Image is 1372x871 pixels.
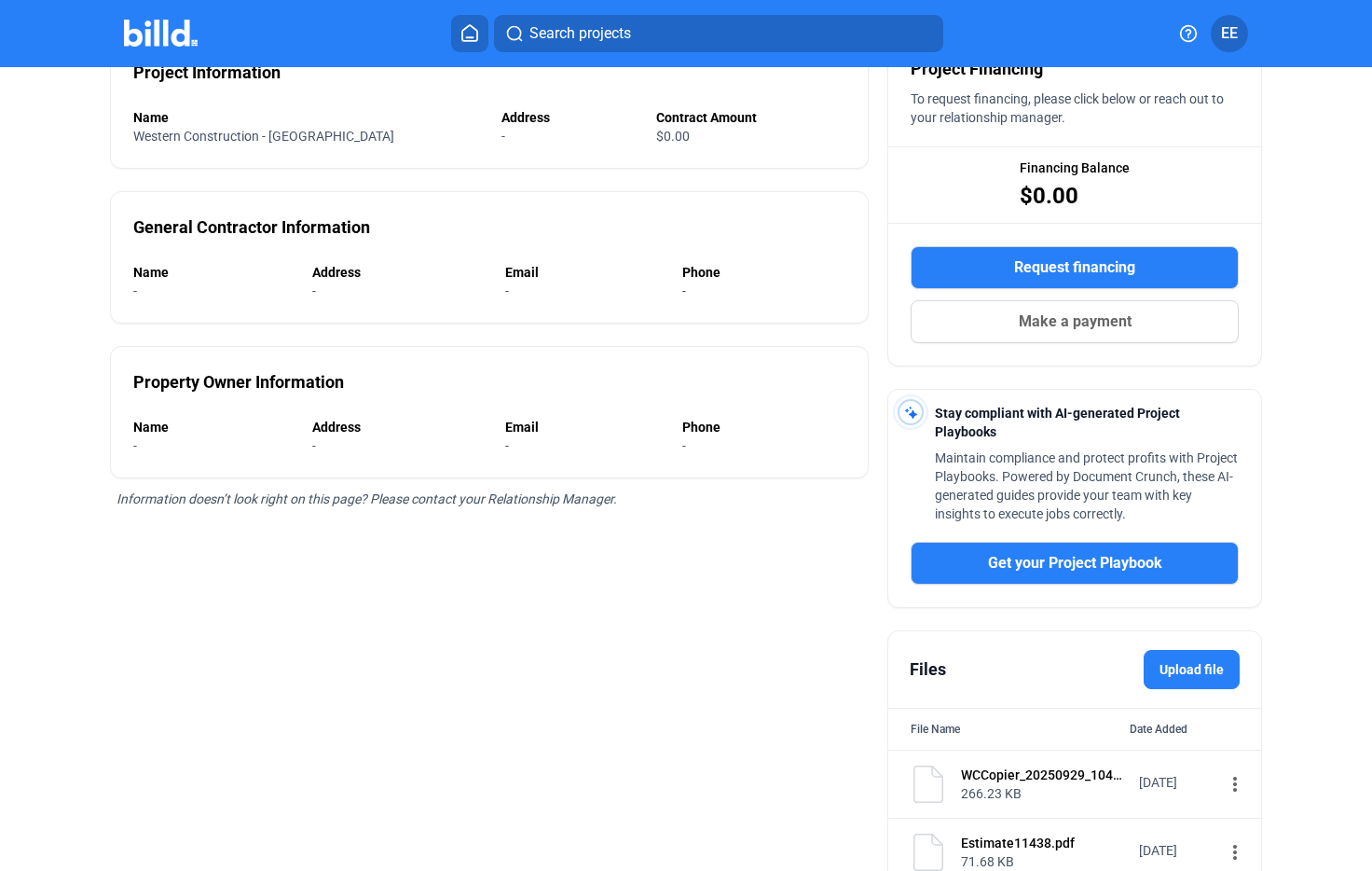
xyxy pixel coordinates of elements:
span: - [682,438,686,453]
span: Request financing [1014,256,1135,279]
div: [DATE] [1139,773,1214,792]
span: - [312,438,316,453]
div: Phone [682,418,845,436]
div: Address [501,108,638,127]
div: Property Owner Information [133,369,344,395]
button: Request financing [911,246,1239,289]
span: - [505,438,509,453]
span: Stay compliant with AI-generated Project Playbooks [935,406,1180,439]
span: Information doesn’t look right on this page? Please contact your Relationship Manager. [117,491,617,506]
span: Western Construction - [GEOGRAPHIC_DATA] [133,129,394,144]
span: - [133,283,137,298]
mat-icon: more_vert [1224,841,1246,864]
span: EE [1221,22,1238,45]
span: Financing Balance [1020,159,1130,177]
span: $0.00 [1020,181,1078,211]
span: Project Financing [911,56,1043,82]
span: - [133,438,137,453]
div: Name [133,108,483,127]
img: Billd Company Logo [124,20,198,47]
div: Phone [682,263,845,282]
span: - [312,283,316,298]
span: Maintain compliance and protect profits with Project Playbooks. Powered by Document Crunch, these... [935,450,1238,521]
div: Date Added [1130,720,1239,739]
mat-icon: more_vert [1224,773,1246,795]
div: Name [133,418,294,436]
img: document [910,766,947,803]
span: To request financing, please click below or reach out to your relationship manager. [911,91,1224,125]
div: 266.23 KB [961,784,1127,803]
div: Address [312,418,486,436]
div: Estimate11438.pdf [961,834,1127,852]
div: General Contractor Information [133,214,370,241]
button: Make a payment [911,300,1239,343]
span: - [682,283,686,298]
span: - [501,129,505,144]
label: Upload file [1144,650,1240,689]
button: Search projects [494,15,943,52]
div: File Name [911,720,960,739]
div: Files [910,657,946,683]
div: Project Information [133,60,281,86]
button: Get your Project Playbook [911,542,1239,585]
div: Name [133,263,294,282]
span: Make a payment [1019,311,1132,333]
div: Address [312,263,486,282]
div: [DATE] [1139,841,1214,860]
span: - [505,283,509,298]
img: document [910,834,947,871]
div: Email [505,418,664,436]
div: WCCopier_20250929_104753.pdf [961,766,1127,784]
span: Get your Project Playbook [988,552,1162,574]
div: Email [505,263,664,282]
span: Search projects [529,22,631,45]
span: $0.00 [656,129,690,144]
button: EE [1211,15,1248,52]
div: Contract Amount [656,108,845,127]
div: 71.68 KB [961,852,1127,871]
